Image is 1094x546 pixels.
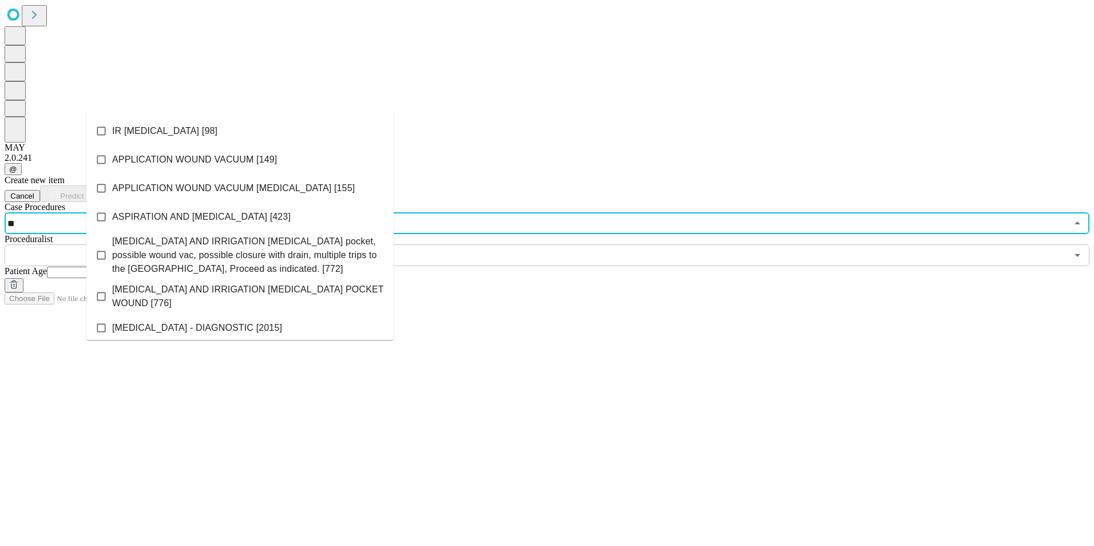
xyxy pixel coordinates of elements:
[5,190,40,202] button: Cancel
[112,181,355,195] span: APPLICATION WOUND VACUUM [MEDICAL_DATA] [155]
[9,165,17,173] span: @
[112,235,385,276] span: [MEDICAL_DATA] AND IRRIGATION [MEDICAL_DATA] pocket, possible wound vac, possible closure with dr...
[1069,247,1085,263] button: Open
[5,234,53,244] span: Proceduralist
[5,143,1089,153] div: MAY
[5,202,65,212] span: Scheduled Procedure
[60,192,84,200] span: Predict
[5,163,22,175] button: @
[10,192,34,200] span: Cancel
[5,153,1089,163] div: 2.0.241
[5,175,65,185] span: Create new item
[1069,215,1085,231] button: Close
[112,283,385,310] span: [MEDICAL_DATA] AND IRRIGATION [MEDICAL_DATA] POCKET WOUND [776]
[112,153,277,167] span: APPLICATION WOUND VACUUM [149]
[112,210,291,224] span: ASPIRATION AND [MEDICAL_DATA] [423]
[112,124,217,138] span: IR [MEDICAL_DATA] [98]
[112,321,282,335] span: [MEDICAL_DATA] - DIAGNOSTIC [2015]
[5,266,47,276] span: Patient Age
[40,185,93,202] button: Predict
